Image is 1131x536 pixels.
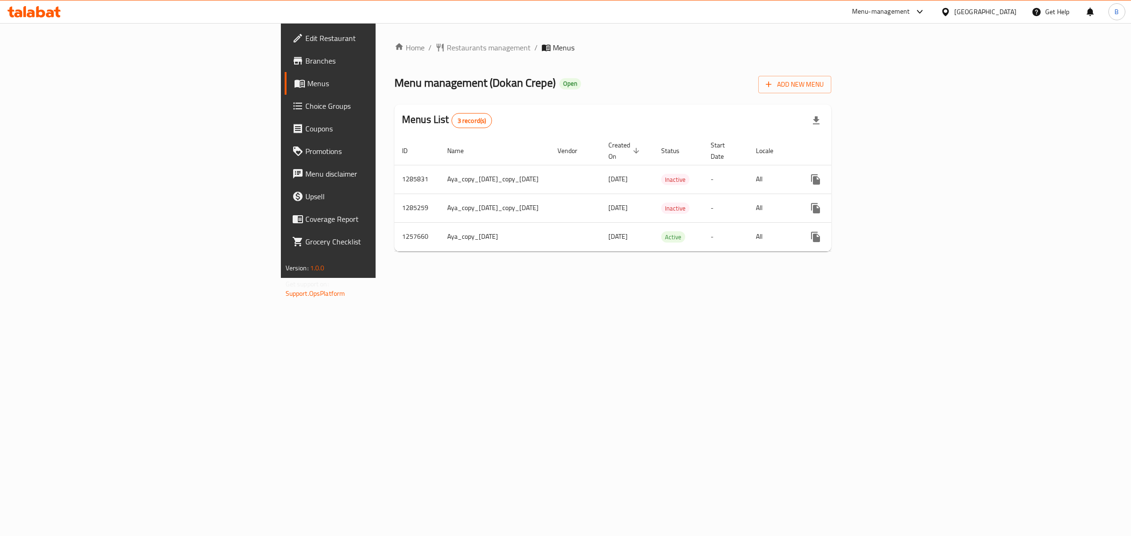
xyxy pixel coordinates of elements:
div: [GEOGRAPHIC_DATA] [954,7,1016,17]
span: Coupons [305,123,462,134]
span: Branches [305,55,462,66]
span: Menus [553,42,574,53]
td: Aya_copy_[DATE]_copy_[DATE] [440,165,550,194]
a: Support.OpsPlatform [286,287,345,300]
div: Active [661,231,685,243]
span: Version: [286,262,309,274]
span: Restaurants management [447,42,531,53]
td: All [748,222,797,251]
span: [DATE] [608,230,628,243]
span: Add New Menu [766,79,824,90]
td: Aya_copy_[DATE] [440,222,550,251]
span: Edit Restaurant [305,32,462,44]
button: Change Status [827,168,850,191]
div: Menu-management [852,6,910,17]
span: Inactive [661,203,689,214]
button: Change Status [827,226,850,248]
button: more [804,197,827,219]
a: Menu disclaimer [285,162,470,185]
span: Get support on: [286,278,329,290]
span: Created On [608,139,642,162]
span: ID [402,145,420,156]
span: Upsell [305,191,462,202]
span: Inactive [661,174,689,185]
a: Branches [285,49,470,72]
span: 3 record(s) [452,116,492,125]
span: 1.0.0 [310,262,325,274]
span: Active [661,232,685,243]
span: Vendor [557,145,590,156]
li: / [534,42,538,53]
span: [DATE] [608,202,628,214]
td: Aya_copy_[DATE]_copy_[DATE] [440,194,550,222]
span: Locale [756,145,786,156]
span: Start Date [711,139,737,162]
button: more [804,226,827,248]
a: Edit Restaurant [285,27,470,49]
span: Menu disclaimer [305,168,462,179]
a: Upsell [285,185,470,208]
span: [DATE] [608,173,628,185]
div: Total records count [451,113,492,128]
a: Coupons [285,117,470,140]
span: Promotions [305,146,462,157]
nav: breadcrumb [394,42,831,53]
td: - [703,222,748,251]
span: Open [559,80,581,88]
span: Choice Groups [305,100,462,112]
a: Menus [285,72,470,95]
span: Menu management ( Dokan Crepe ) [394,72,556,93]
td: - [703,165,748,194]
span: Coverage Report [305,213,462,225]
span: Name [447,145,476,156]
a: Restaurants management [435,42,531,53]
th: Actions [797,137,902,165]
h2: Menus List [402,113,492,128]
a: Promotions [285,140,470,162]
a: Grocery Checklist [285,230,470,253]
a: Coverage Report [285,208,470,230]
a: Choice Groups [285,95,470,117]
table: enhanced table [394,137,902,252]
span: Status [661,145,692,156]
td: - [703,194,748,222]
div: Export file [805,109,828,132]
span: B [1115,7,1119,17]
div: Open [559,78,581,89]
button: more [804,168,827,191]
span: Menus [307,78,462,89]
span: Grocery Checklist [305,236,462,247]
button: Add New Menu [758,76,831,93]
td: All [748,165,797,194]
td: All [748,194,797,222]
